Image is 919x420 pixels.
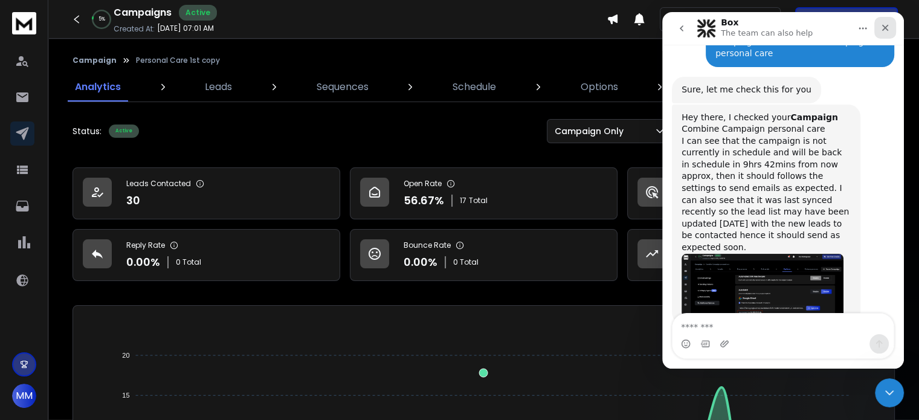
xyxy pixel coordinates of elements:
p: 0 Total [453,257,479,267]
iframe: Intercom live chat [875,378,904,407]
a: Leads Contacted30 [73,167,340,219]
p: Created At: [114,24,155,34]
button: Get Free Credits [795,7,898,31]
p: Bounce Rate [404,241,451,250]
img: logo [12,12,36,34]
p: [DATE] 07:01 AM [157,24,214,33]
p: 0.00 % [404,254,437,271]
tspan: 20 [123,352,130,359]
p: Personal Care 1st copy [136,56,220,65]
a: Click Rate3.33%1Total [627,167,895,219]
p: 0 Total [176,257,201,267]
p: Reply Rate [126,241,165,250]
a: Leads [198,73,239,102]
p: Sequences [317,80,369,94]
p: Status: [73,125,102,137]
iframe: Intercom live chat [662,12,904,369]
p: Open Rate [404,179,442,189]
p: Campaign Only [555,125,628,137]
p: 30 [126,192,140,209]
div: Active [109,124,139,138]
tspan: 15 [123,392,130,399]
a: Schedule [445,73,503,102]
a: Analytics [68,73,128,102]
a: Opportunities0$0 [627,229,895,281]
a: Bounce Rate0.00%0 Total [350,229,618,281]
p: 56.67 % [404,192,444,209]
h1: Campaigns [114,5,172,20]
p: 5 % [98,16,105,23]
p: Schedule [453,80,496,94]
span: Total [469,196,488,205]
a: Open Rate56.67%17Total [350,167,618,219]
button: Campaign [73,56,117,65]
div: Active [179,5,217,21]
p: Analytics [75,80,121,94]
a: Options [573,73,625,102]
button: MM [12,384,36,408]
p: 0.00 % [126,254,160,271]
a: Reply Rate0.00%0 Total [73,229,340,281]
p: Leads [205,80,232,94]
a: Sequences [309,73,376,102]
span: 17 [460,196,466,205]
p: Leads Contacted [126,179,191,189]
p: Options [581,80,618,94]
